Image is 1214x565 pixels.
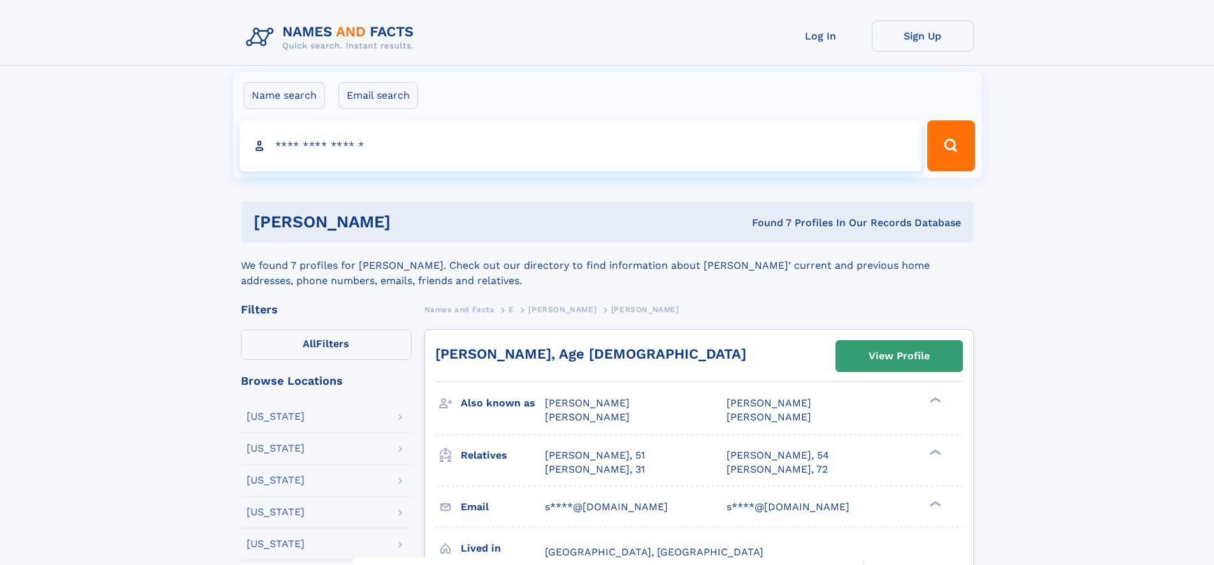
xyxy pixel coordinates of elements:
[241,329,412,360] label: Filters
[461,445,545,466] h3: Relatives
[528,301,596,317] a: [PERSON_NAME]
[836,341,962,371] a: View Profile
[611,305,679,314] span: [PERSON_NAME]
[872,20,974,52] a: Sign Up
[241,20,424,55] img: Logo Names and Facts
[545,397,630,409] span: [PERSON_NAME]
[424,301,495,317] a: Names and Facts
[927,396,942,404] div: ❯
[247,411,305,422] div: [US_STATE]
[927,120,974,171] button: Search Button
[240,120,922,171] input: search input
[726,397,811,409] span: [PERSON_NAME]
[247,539,305,549] div: [US_STATE]
[528,305,596,314] span: [PERSON_NAME]
[869,341,930,371] div: View Profile
[247,443,305,454] div: [US_STATE]
[545,546,763,558] span: [GEOGRAPHIC_DATA], [GEOGRAPHIC_DATA]
[927,448,942,456] div: ❯
[726,448,829,462] a: [PERSON_NAME], 54
[243,82,325,109] label: Name search
[241,243,974,289] div: We found 7 profiles for [PERSON_NAME]. Check out our directory to find information about [PERSON_...
[726,462,828,476] a: [PERSON_NAME], 72
[726,411,811,423] span: [PERSON_NAME]
[461,392,545,414] h3: Also known as
[509,301,514,317] a: E
[241,375,412,387] div: Browse Locations
[254,214,572,230] h1: [PERSON_NAME]
[247,475,305,485] div: [US_STATE]
[338,82,418,109] label: Email search
[435,346,746,362] a: [PERSON_NAME], Age [DEMOGRAPHIC_DATA]
[927,499,942,508] div: ❯
[545,411,630,423] span: [PERSON_NAME]
[770,20,872,52] a: Log In
[545,462,645,476] a: [PERSON_NAME], 31
[571,216,961,230] div: Found 7 Profiles In Our Records Database
[303,338,316,350] span: All
[241,304,412,315] div: Filters
[509,305,514,314] span: E
[545,448,645,462] a: [PERSON_NAME], 51
[247,507,305,517] div: [US_STATE]
[461,496,545,518] h3: Email
[461,538,545,559] h3: Lived in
